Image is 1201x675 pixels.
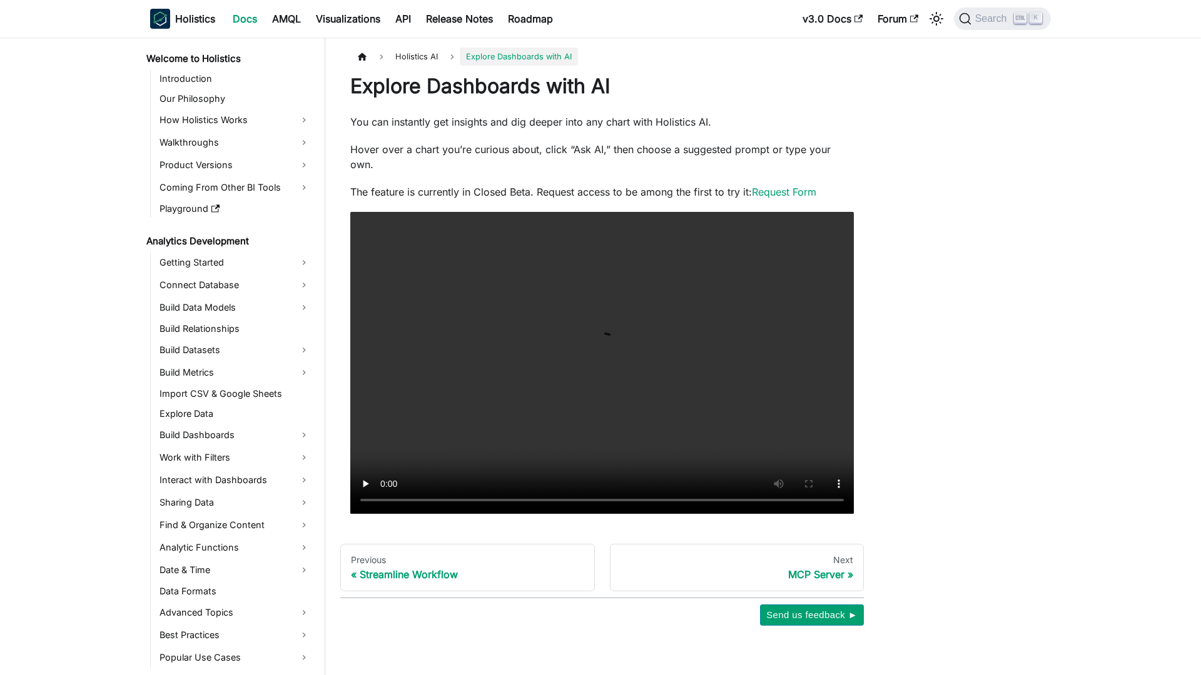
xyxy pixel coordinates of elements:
[143,50,314,67] a: Welcome to Holistics
[766,607,858,623] span: Send us feedback ►
[460,47,578,66] span: Explore Dashboards with AI
[156,537,314,557] a: Analytic Functions
[870,9,926,29] a: Forum
[760,604,864,626] button: Send us feedback ►
[156,320,314,337] a: Build Relationships
[389,47,444,66] span: Holistics AI
[156,362,314,382] a: Build Metrics
[795,9,870,29] a: v3.0 Docs
[418,9,500,29] a: Release Notes
[156,90,314,107] a: Our Philosophy
[621,568,854,581] div: MCP Server
[610,544,864,591] a: NextMCP Server
[156,155,314,175] a: Product Versions
[156,70,314,87] a: Introduction
[351,554,584,566] div: Previous
[156,132,314,152] a: Walkthroughs
[954,7,1051,30] button: Search (Ctrl+K)
[156,405,314,422] a: Explore Data
[156,582,314,600] a: Data Formats
[156,602,314,622] a: Advanced Topics
[156,252,314,272] a: Getting Started
[350,47,374,66] a: Home page
[308,9,388,29] a: Visualizations
[621,554,854,566] div: Next
[156,177,314,197] a: Coming From Other BI Tools
[340,544,595,591] a: PreviousStreamline Workflow
[156,297,314,317] a: Build Data Models
[340,544,864,591] nav: Docs pages
[350,74,854,99] h1: Explore Dashboards with AI
[225,9,265,29] a: Docs
[752,186,816,198] a: Request Form
[350,212,854,514] video: Your browser does not support embedding video, but you can .
[156,110,314,130] a: How Holistics Works
[350,47,854,66] nav: Breadcrumbs
[150,9,215,29] a: HolisticsHolistics
[156,470,314,490] a: Interact with Dashboards
[500,9,560,29] a: Roadmap
[265,9,308,29] a: AMQL
[143,232,314,250] a: Analytics Development
[926,9,946,29] button: Switch between dark and light mode (currently light mode)
[175,11,215,26] b: Holistics
[156,385,314,402] a: Import CSV & Google Sheets
[138,37,325,675] nav: Docs sidebar
[156,275,314,295] a: Connect Database
[156,200,314,217] a: Playground
[971,13,1015,24] span: Search
[156,625,314,645] a: Best Practices
[156,492,314,512] a: Sharing Data
[1030,12,1042,24] kbd: K
[350,142,854,172] p: Hover over a chart you’re curious about, click “Ask AI,” then choose a suggested prompt or type y...
[156,647,314,667] a: Popular Use Cases
[156,560,314,580] a: Date & Time
[156,425,314,445] a: Build Dashboards
[156,447,314,467] a: Work with Filters
[156,340,314,360] a: Build Datasets
[388,9,418,29] a: API
[150,9,170,29] img: Holistics
[350,114,854,129] p: You can instantly get insights and dig deeper into any chart with Holistics AI.
[351,568,584,581] div: Streamline Workflow
[156,515,314,535] a: Find & Organize Content
[350,184,854,199] p: The feature is currently in Closed Beta. Request access to be among the first to try it:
